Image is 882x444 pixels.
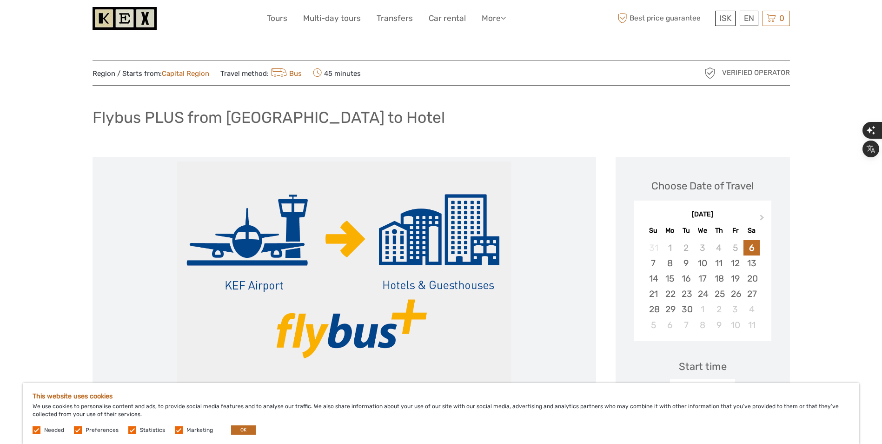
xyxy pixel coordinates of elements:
div: Choose Wednesday, October 1st, 2025 [694,302,710,317]
a: Capital Region [162,69,209,78]
div: Choose Saturday, September 20th, 2025 [743,271,760,286]
div: [DATE] [634,210,771,220]
a: Multi-day tours [303,12,361,25]
a: Car rental [429,12,466,25]
div: Not available Tuesday, September 2nd, 2025 [678,240,694,256]
div: Choose Monday, October 6th, 2025 [662,317,678,333]
div: Choose Thursday, September 25th, 2025 [711,286,727,302]
div: Choose Sunday, September 7th, 2025 [645,256,662,271]
div: Choose Sunday, September 21st, 2025 [645,286,662,302]
div: Open ticket [670,379,735,401]
div: Choose Monday, September 22nd, 2025 [662,286,678,302]
div: month 2025-09 [637,240,768,333]
label: Marketing [186,426,213,434]
div: Not available Wednesday, September 3rd, 2025 [694,240,710,256]
label: Preferences [86,426,119,434]
div: Choose Monday, September 15th, 2025 [662,271,678,286]
div: We use cookies to personalise content and ads, to provide social media features and to analyse ou... [23,383,859,444]
label: Needed [44,426,64,434]
div: Choose Friday, September 12th, 2025 [727,256,743,271]
div: Choose Wednesday, September 10th, 2025 [694,256,710,271]
a: More [482,12,506,25]
div: Not available Monday, September 1st, 2025 [662,240,678,256]
div: Tu [678,224,694,237]
div: Choose Saturday, September 27th, 2025 [743,286,760,302]
div: Choose Friday, September 19th, 2025 [727,271,743,286]
div: Choose Friday, October 10th, 2025 [727,317,743,333]
span: ISK [719,13,731,23]
span: Travel method: [220,67,302,80]
div: We [694,224,710,237]
a: Transfers [377,12,413,25]
img: 1261-44dab5bb-39f8-40da-b0c2-4d9fce00897c_logo_small.jpg [93,7,157,30]
span: Verified Operator [722,68,790,78]
h1: Flybus PLUS from [GEOGRAPHIC_DATA] to Hotel [93,108,445,127]
a: Tours [267,12,287,25]
button: OK [231,425,256,435]
div: Choose Wednesday, September 24th, 2025 [694,286,710,302]
span: 0 [778,13,786,23]
div: Choose Saturday, October 11th, 2025 [743,317,760,333]
div: Choose Thursday, October 2nd, 2025 [711,302,727,317]
img: a771a4b2aca44685afd228bf32f054e4_main_slider.png [177,161,511,385]
div: Choose Sunday, September 28th, 2025 [645,302,662,317]
div: Choose Thursday, September 18th, 2025 [711,271,727,286]
div: Fr [727,224,743,237]
span: 45 minutes [313,67,361,80]
div: Choose Friday, September 26th, 2025 [727,286,743,302]
div: Choose Tuesday, October 7th, 2025 [678,317,694,333]
div: Start time [679,359,727,374]
img: verified_operator_grey_128.png [703,66,717,81]
div: Not available Thursday, September 4th, 2025 [711,240,727,256]
div: Choose Sunday, October 5th, 2025 [645,317,662,333]
div: Mo [662,224,678,237]
div: Th [711,224,727,237]
div: Choose Monday, September 8th, 2025 [662,256,678,271]
div: Choose Tuesday, September 23rd, 2025 [678,286,694,302]
div: Choose Wednesday, September 17th, 2025 [694,271,710,286]
a: Bus [269,69,302,78]
div: Choose Date of Travel [651,179,754,193]
h5: This website uses cookies [33,392,849,400]
button: Next Month [756,212,770,227]
div: Choose Saturday, September 6th, 2025 [743,240,760,256]
div: Su [645,224,662,237]
label: Statistics [140,426,165,434]
span: Region / Starts from: [93,69,209,79]
div: Choose Wednesday, October 8th, 2025 [694,317,710,333]
div: Sa [743,224,760,237]
span: Best price guarantee [616,11,713,26]
div: Choose Saturday, September 13th, 2025 [743,256,760,271]
div: Choose Thursday, September 11th, 2025 [711,256,727,271]
div: Choose Saturday, October 4th, 2025 [743,302,760,317]
div: EN [740,11,758,26]
div: Choose Friday, October 3rd, 2025 [727,302,743,317]
div: Not available Sunday, August 31st, 2025 [645,240,662,256]
div: Choose Tuesday, September 9th, 2025 [678,256,694,271]
div: Choose Sunday, September 14th, 2025 [645,271,662,286]
div: Choose Thursday, October 9th, 2025 [711,317,727,333]
div: Choose Tuesday, September 30th, 2025 [678,302,694,317]
div: Choose Tuesday, September 16th, 2025 [678,271,694,286]
div: Choose Monday, September 29th, 2025 [662,302,678,317]
div: Not available Friday, September 5th, 2025 [727,240,743,256]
